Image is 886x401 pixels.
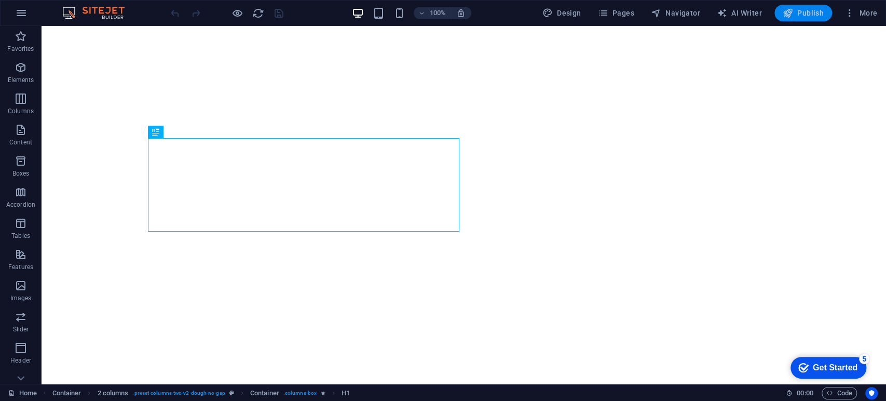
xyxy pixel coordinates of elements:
[250,387,279,399] span: Click to select. Double-click to edit
[7,45,34,53] p: Favorites
[717,8,762,18] span: AI Writer
[52,387,81,399] span: Click to select. Double-click to edit
[593,5,638,21] button: Pages
[321,390,325,396] i: Element contains an animation
[77,2,87,12] div: 5
[774,5,832,21] button: Publish
[132,387,225,399] span: . preset-columns-two-v2-dough-no-gap
[647,5,704,21] button: Navigator
[31,11,75,21] div: Get Started
[786,387,813,399] h6: Session time
[456,8,466,18] i: On resize automatically adjust zoom level to fit chosen device.
[542,8,581,18] span: Design
[229,390,234,396] i: This element is a customizable preset
[8,5,84,27] div: Get Started 5 items remaining, 0% complete
[597,8,634,18] span: Pages
[52,387,350,399] nav: breadcrumb
[651,8,700,18] span: Navigator
[8,76,34,84] p: Elements
[538,5,585,21] div: Design (Ctrl+Alt+Y)
[6,200,35,209] p: Accordion
[231,7,243,19] button: Click here to leave preview mode and continue editing
[8,263,33,271] p: Features
[252,7,264,19] i: Reload page
[13,325,29,333] p: Slider
[8,387,37,399] a: Click to cancel selection. Double-click to open Pages
[9,138,32,146] p: Content
[804,389,806,397] span: :
[865,387,878,399] button: Usercentrics
[98,387,129,399] span: Click to select. Double-click to edit
[252,7,264,19] button: reload
[840,5,881,21] button: More
[283,387,317,399] span: . columns-box
[429,7,446,19] h6: 100%
[60,7,138,19] img: Editor Logo
[797,387,813,399] span: 00 00
[783,8,824,18] span: Publish
[12,169,30,178] p: Boxes
[822,387,857,399] button: Code
[826,387,852,399] span: Code
[8,107,34,115] p: Columns
[844,8,877,18] span: More
[713,5,766,21] button: AI Writer
[10,294,32,302] p: Images
[11,232,30,240] p: Tables
[538,5,585,21] button: Design
[342,387,350,399] span: Click to select. Double-click to edit
[10,356,31,365] p: Header
[414,7,451,19] button: 100%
